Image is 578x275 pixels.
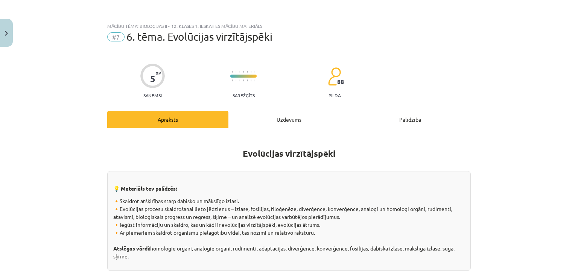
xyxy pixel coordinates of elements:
[254,71,255,73] img: icon-short-line-57e1e144782c952c97e751825c79c345078a6d821885a25fce030b3d8c18986b.svg
[107,111,228,128] div: Apraksts
[239,79,240,81] img: icon-short-line-57e1e144782c952c97e751825c79c345078a6d821885a25fce030b3d8c18986b.svg
[329,93,341,98] p: pilda
[337,78,344,85] span: 88
[251,79,251,81] img: icon-short-line-57e1e144782c952c97e751825c79c345078a6d821885a25fce030b3d8c18986b.svg
[107,32,125,41] span: #7
[254,79,255,81] img: icon-short-line-57e1e144782c952c97e751825c79c345078a6d821885a25fce030b3d8c18986b.svg
[236,71,236,73] img: icon-short-line-57e1e144782c952c97e751825c79c345078a6d821885a25fce030b3d8c18986b.svg
[243,71,244,73] img: icon-short-line-57e1e144782c952c97e751825c79c345078a6d821885a25fce030b3d8c18986b.svg
[233,93,255,98] p: Sarežģīts
[243,79,244,81] img: icon-short-line-57e1e144782c952c97e751825c79c345078a6d821885a25fce030b3d8c18986b.svg
[156,71,161,75] span: XP
[228,111,350,128] div: Uzdevums
[107,23,471,29] div: Mācību tēma: Bioloģijas ii - 12. klases 1. ieskaites mācību materiāls
[140,93,165,98] p: Saņemsi
[236,79,236,81] img: icon-short-line-57e1e144782c952c97e751825c79c345078a6d821885a25fce030b3d8c18986b.svg
[243,148,336,159] strong: Evolūcijas virzītājspēki
[251,71,251,73] img: icon-short-line-57e1e144782c952c97e751825c79c345078a6d821885a25fce030b3d8c18986b.svg
[239,71,240,73] img: icon-short-line-57e1e144782c952c97e751825c79c345078a6d821885a25fce030b3d8c18986b.svg
[113,197,465,260] p: 🔸Skaidrot atšķirības starp dabisko un mākslīgo izlasi. 🔸Evolūcijas procesu skaidrošanai lieto jēd...
[126,31,272,43] span: 6. tēma. Evolūcijas virzītājspēki
[328,67,341,86] img: students-c634bb4e5e11cddfef0936a35e636f08e4e9abd3cc4e673bd6f9a4125e45ecb1.svg
[113,245,150,252] strong: Atslēgas vārdi:
[350,111,471,128] div: Palīdzība
[5,31,8,36] img: icon-close-lesson-0947bae3869378f0d4975bcd49f059093ad1ed9edebbc8119c70593378902aed.svg
[113,185,177,192] strong: 💡 Materiāls tev palīdzēs:
[150,73,155,84] div: 5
